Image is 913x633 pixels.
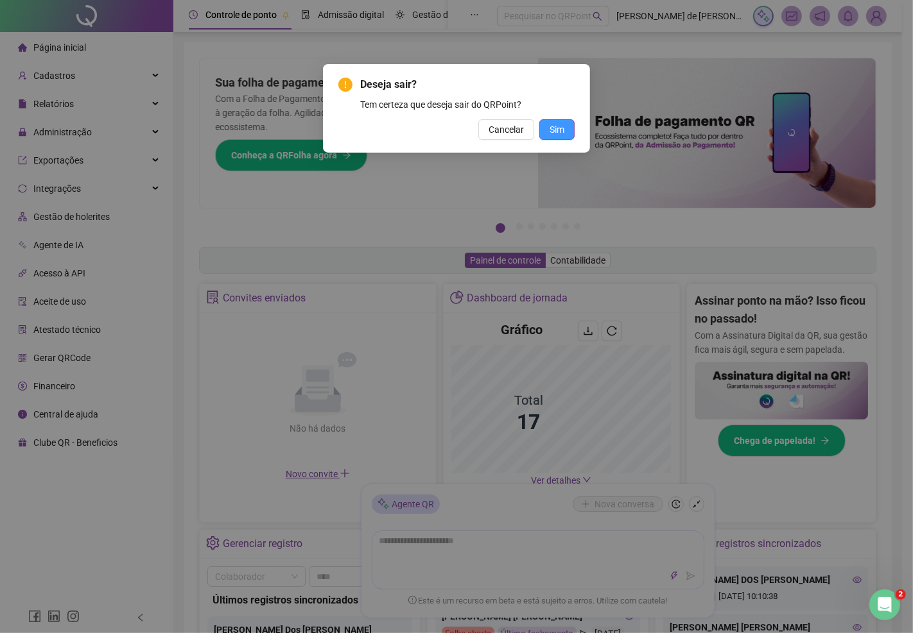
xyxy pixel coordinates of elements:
[338,78,352,92] span: exclamation-circle
[360,97,575,112] div: Tem certeza que deseja sair do QRPoint?
[489,122,524,137] span: Cancelar
[550,122,564,137] span: Sim
[869,589,900,620] iframe: Intercom live chat
[539,119,575,140] button: Sim
[478,119,534,140] button: Cancelar
[896,589,906,600] span: 2
[360,77,575,92] span: Deseja sair?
